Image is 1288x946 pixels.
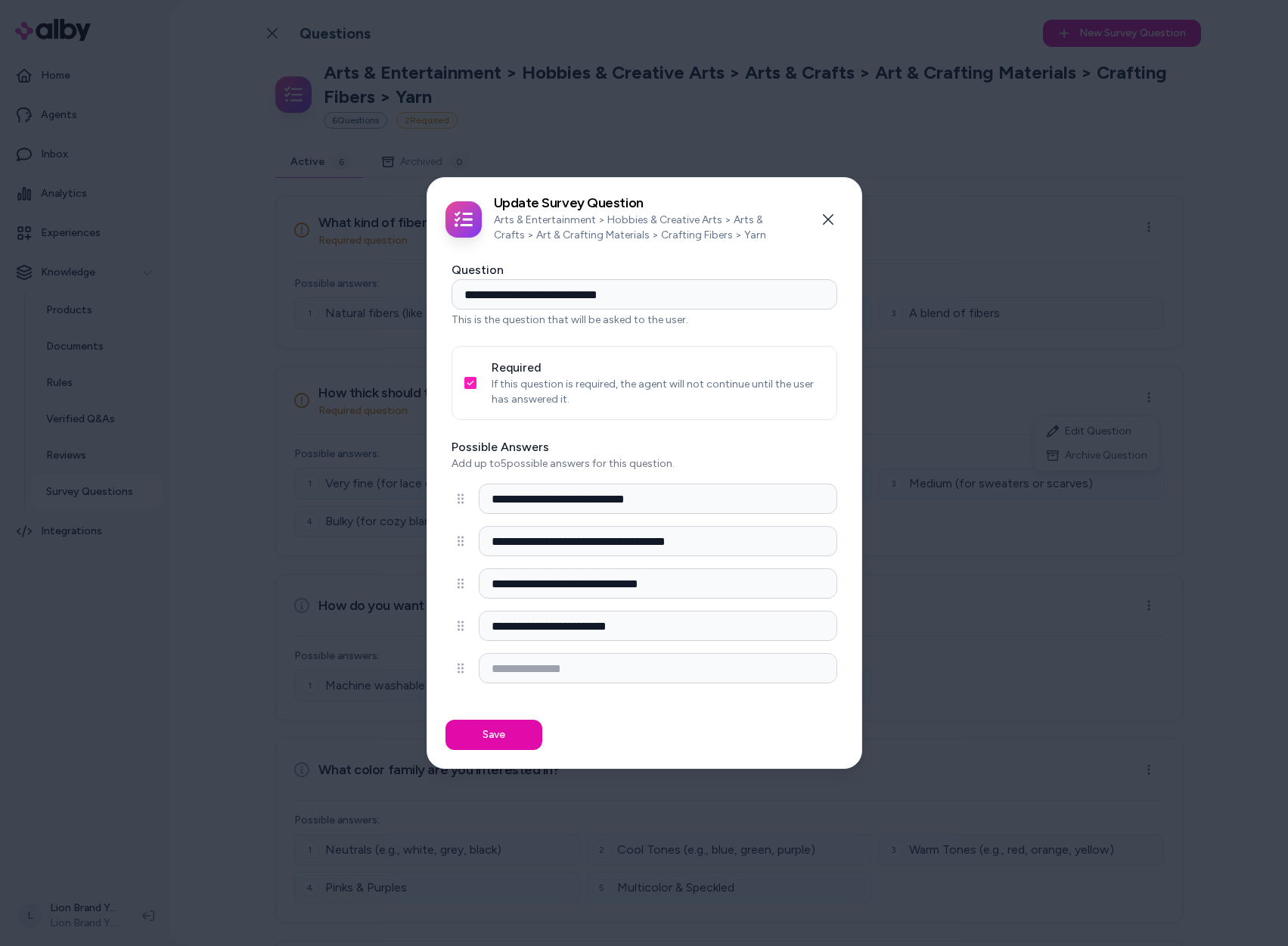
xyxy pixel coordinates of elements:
[452,313,837,328] p: This is the question that will be asked to the user.
[445,720,542,750] button: Save
[492,377,824,407] p: If this question is required, the agent will not continue until the user has answered it.
[452,438,837,456] label: Possible Answers
[452,456,837,471] p: Add up to 5 possible answers for this question.
[452,263,504,277] label: Question
[494,213,795,243] p: Arts & Entertainment > Hobbies & Creative Arts > Arts & Crafts > Art & Crafting Materials > Craft...
[494,196,795,210] h2: Update Survey Question
[492,360,542,375] label: Required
